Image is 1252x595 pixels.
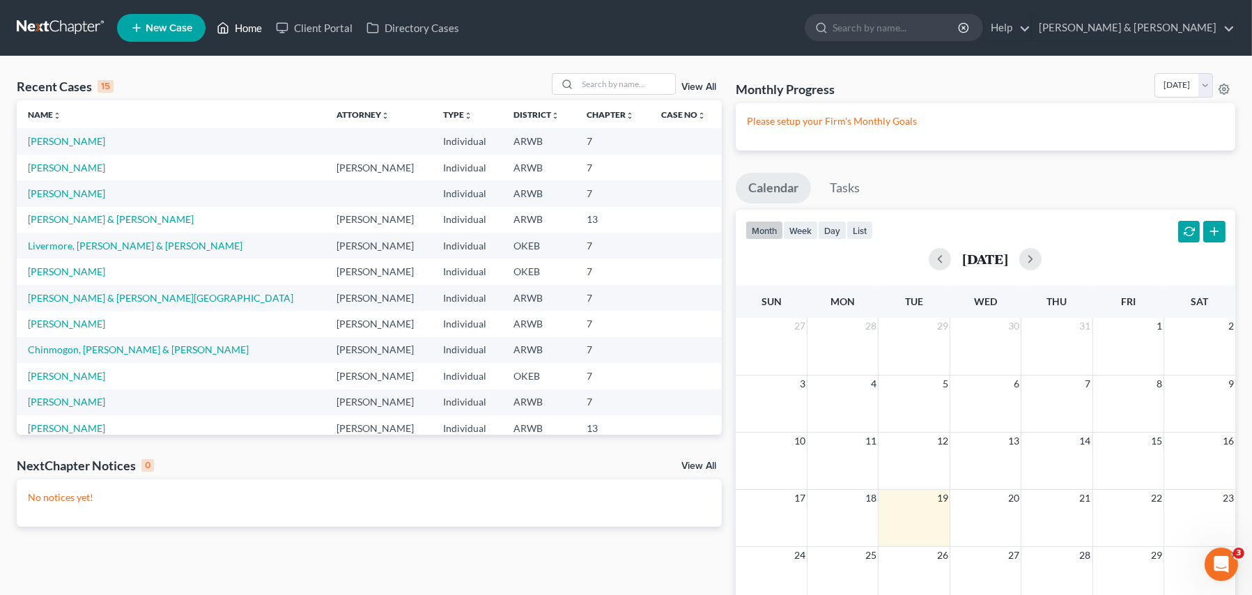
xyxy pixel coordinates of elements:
span: Sun [762,295,782,307]
span: 26 [936,547,950,564]
td: OKEB [502,258,575,284]
a: Chinmogon, [PERSON_NAME] & [PERSON_NAME] [28,343,249,355]
span: 5 [941,376,950,392]
a: View All [681,461,716,471]
i: unfold_more [626,111,634,120]
a: [PERSON_NAME] [28,265,105,277]
a: Nameunfold_more [28,109,61,120]
p: No notices yet! [28,490,711,504]
td: Individual [432,180,502,206]
div: 15 [98,80,114,93]
td: Individual [432,337,502,363]
td: [PERSON_NAME] [325,363,432,389]
input: Search by name... [578,74,675,94]
a: [PERSON_NAME] [28,422,105,434]
span: 28 [1079,547,1092,564]
a: Tasks [817,173,872,203]
td: Individual [432,128,502,154]
td: 7 [575,311,650,337]
span: 7 [1084,376,1092,392]
span: 2 [1227,318,1235,334]
td: 7 [575,337,650,363]
button: week [783,221,818,240]
span: 29 [1150,547,1164,564]
a: [PERSON_NAME] [28,370,105,382]
span: 19 [936,490,950,507]
td: [PERSON_NAME] [325,311,432,337]
td: ARWB [502,207,575,233]
i: unfold_more [697,111,706,120]
a: [PERSON_NAME] [28,396,105,408]
span: 27 [793,318,807,334]
span: 12 [936,433,950,449]
i: unfold_more [551,111,559,120]
td: 7 [575,363,650,389]
td: Individual [432,311,502,337]
td: Individual [432,363,502,389]
td: 13 [575,207,650,233]
i: unfold_more [464,111,472,120]
td: OKEB [502,233,575,258]
span: 11 [864,433,878,449]
td: Individual [432,285,502,311]
span: 24 [793,547,807,564]
a: Chapterunfold_more [587,109,634,120]
a: [PERSON_NAME] [28,187,105,199]
td: Individual [432,233,502,258]
span: Mon [830,295,855,307]
a: Home [210,15,269,40]
a: [PERSON_NAME] [28,135,105,147]
a: Calendar [736,173,811,203]
p: Please setup your Firm's Monthly Goals [747,114,1224,128]
span: 20 [1007,490,1021,507]
a: Districtunfold_more [513,109,559,120]
td: ARWB [502,311,575,337]
a: Directory Cases [360,15,466,40]
td: ARWB [502,285,575,311]
span: 30 [1221,547,1235,564]
span: 14 [1079,433,1092,449]
td: ARWB [502,389,575,415]
span: 3 [798,376,807,392]
td: 7 [575,389,650,415]
td: 7 [575,128,650,154]
td: 7 [575,258,650,284]
span: 23 [1221,490,1235,507]
td: [PERSON_NAME] [325,258,432,284]
a: [PERSON_NAME] & [PERSON_NAME] [28,213,194,225]
span: 18 [864,490,878,507]
td: [PERSON_NAME] [325,233,432,258]
span: 1 [1155,318,1164,334]
a: Typeunfold_more [443,109,472,120]
td: ARWB [502,128,575,154]
td: Individual [432,415,502,441]
td: [PERSON_NAME] [325,285,432,311]
td: OKEB [502,363,575,389]
td: ARWB [502,337,575,363]
td: 13 [575,415,650,441]
td: 7 [575,285,650,311]
span: Thu [1046,295,1067,307]
td: Individual [432,207,502,233]
span: Tue [905,295,923,307]
td: Individual [432,155,502,180]
button: month [745,221,783,240]
span: 16 [1221,433,1235,449]
span: 17 [793,490,807,507]
button: list [847,221,873,240]
span: 15 [1150,433,1164,449]
h3: Monthly Progress [736,81,835,98]
a: Help [984,15,1030,40]
input: Search by name... [833,15,960,40]
iframe: Intercom live chat [1205,548,1238,581]
td: [PERSON_NAME] [325,389,432,415]
h2: [DATE] [962,252,1008,266]
td: ARWB [502,180,575,206]
td: 7 [575,155,650,180]
a: View All [681,82,716,92]
td: ARWB [502,415,575,441]
span: 4 [870,376,878,392]
i: unfold_more [381,111,389,120]
a: Attorneyunfold_more [337,109,389,120]
span: New Case [146,23,192,33]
